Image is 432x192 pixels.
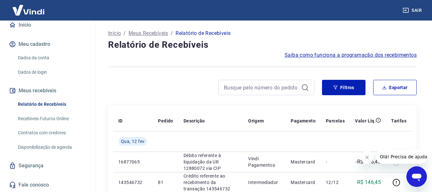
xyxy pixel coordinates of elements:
[322,80,365,95] button: Filtros
[248,118,264,124] p: Origem
[326,179,345,186] p: 12/12
[224,83,299,92] input: Busque pelo número do pedido
[184,118,205,124] p: Descrição
[108,29,121,37] a: Início
[15,66,88,79] a: Dados de login
[118,179,148,186] p: 143546732
[184,152,238,171] p: Débito referente à liquidação da UR 12880072 via CIP
[376,150,427,164] iframe: Mensagem da empresa
[248,179,280,186] p: Intermediador
[184,173,238,192] p: Crédito referente ao recebimento da transação 143546732
[15,141,88,154] a: Disponibilização de agenda
[357,179,381,186] p: R$ 146,45
[355,118,376,124] p: Valor Líq.
[121,138,145,145] span: Qua, 12 fev
[8,84,88,98] button: Meus recebíveis
[15,126,88,139] a: Contratos com credores
[158,179,173,186] p: 81
[8,18,88,32] a: Início
[401,4,424,16] button: Sair
[361,151,373,164] iframe: Fechar mensagem
[171,29,173,37] p: /
[8,37,88,51] button: Meu cadastro
[391,118,406,124] p: Tarifas
[15,51,88,64] a: Dados da conta
[373,80,417,95] button: Exportar
[8,178,88,192] a: Fale conosco
[108,38,417,51] h4: Relatório de Recebíveis
[8,159,88,173] a: Segurança
[15,112,88,125] a: Recebíveis Futuros Online
[123,29,126,37] p: /
[129,29,168,37] a: Meus Recebíveis
[291,179,316,186] p: Mastercard
[326,159,345,165] p: -
[176,29,231,37] p: Relatório de Recebíveis
[118,118,123,124] p: ID
[158,118,173,124] p: Pedido
[291,159,316,165] p: Mastercard
[285,51,417,59] a: Saiba como funciona a programação dos recebimentos
[356,158,381,166] p: -R$ 146,45
[291,118,316,124] p: Pagamento
[8,0,49,20] img: Vindi
[406,166,427,187] iframe: Botão para abrir a janela de mensagens
[15,98,88,111] a: Relatório de Recebíveis
[4,4,54,10] span: Olá! Precisa de ajuda?
[118,159,148,165] p: 16877065
[248,155,280,168] p: Vindi Pagamentos
[326,118,345,124] p: Parcelas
